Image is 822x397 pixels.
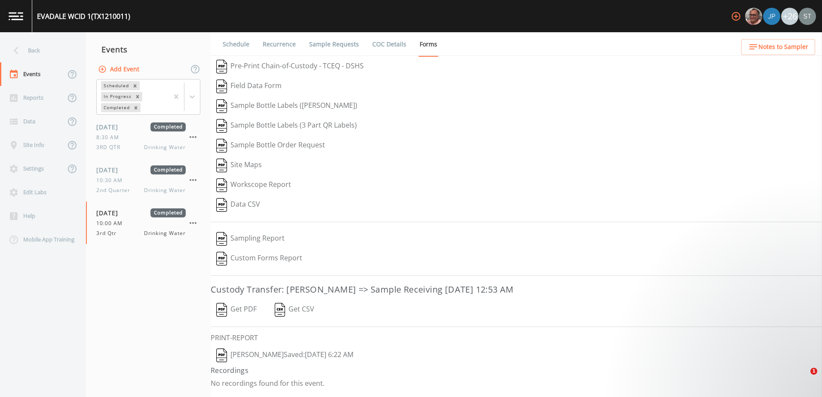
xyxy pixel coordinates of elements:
h3: Custody Transfer: [PERSON_NAME] => Sample Receiving [DATE] 12:53 AM [211,283,822,296]
img: logo [9,12,23,20]
button: Custom Forms Report [211,249,308,269]
a: Recurrence [261,32,297,56]
img: svg%3e [216,178,227,192]
a: COC Details [371,32,408,56]
div: Events [86,39,211,60]
img: svg%3e [216,79,227,93]
img: svg%3e [216,119,227,133]
span: 3RD QTR [96,144,126,151]
button: Pre-Print Chain-of-Custody - TCEQ - DSHS [211,57,369,76]
a: [DATE]Completed10:30 AM2nd QuarterDrinking Water [86,159,211,202]
img: svg%3e [216,198,227,212]
div: Mike Franklin [745,8,763,25]
div: Remove Scheduled [130,81,140,90]
button: Workscope Report [211,175,297,195]
span: [DATE] [96,165,124,174]
img: svg%3e [216,139,227,153]
a: Sample Requests [308,32,360,56]
span: 8:30 AM [96,134,124,141]
a: [DATE]Completed8:30 AM3RD QTRDrinking Water [86,116,211,159]
img: svg%3e [216,99,227,113]
img: e2d790fa78825a4bb76dcb6ab311d44c [745,8,762,25]
div: Scheduled [101,81,130,90]
p: No recordings found for this event. [211,379,822,388]
img: svg%3e [216,303,227,317]
span: Completed [150,122,186,131]
h6: PRINT-REPORT [211,334,822,342]
span: [DATE] [96,208,124,217]
div: Remove In Progress [133,92,142,101]
button: Site Maps [211,156,267,175]
div: Joshua gere Paul [763,8,781,25]
span: Completed [150,165,186,174]
img: svg%3e [216,232,227,246]
span: Completed [150,208,186,217]
img: svg%3e [216,348,227,362]
button: Sampling Report [211,229,290,249]
button: [PERSON_NAME]Saved:[DATE] 6:22 AM [211,345,359,365]
div: EVADALE WCID 1 (TX1210011) [37,11,130,21]
button: Get CSV [269,300,320,320]
a: Forms [418,32,439,57]
img: svg%3e [216,159,227,172]
span: Notes to Sampler [758,42,808,52]
img: 41241ef155101aa6d92a04480b0d0000 [763,8,780,25]
button: Notes to Sampler [741,39,815,55]
span: [DATE] [96,122,124,131]
span: 2nd Quarter [96,186,135,194]
a: [DATE]Completed10:00 AM3rd QtrDrinking Water [86,202,211,244]
span: 3rd Qtr [96,229,122,237]
button: Field Data Form [211,76,287,96]
div: Completed [101,103,131,112]
button: Sample Bottle Order Request [211,136,331,156]
button: Add Event [96,61,143,77]
div: In Progress [101,92,133,101]
span: 10:30 AM [96,177,128,184]
div: +26 [781,8,798,25]
span: Drinking Water [144,186,186,194]
a: Schedule [221,32,251,56]
img: 8315ae1e0460c39f28dd315f8b59d613 [799,8,816,25]
img: svg%3e [216,60,227,73]
span: 10:00 AM [96,220,128,227]
span: 1 [810,368,817,375]
button: Data CSV [211,195,266,215]
img: svg%3e [216,252,227,266]
div: Remove Completed [131,103,141,112]
button: Sample Bottle Labels ([PERSON_NAME]) [211,96,363,116]
span: Drinking Water [144,229,186,237]
span: Drinking Water [144,144,186,151]
button: Sample Bottle Labels (3 Part QR Labels) [211,116,362,136]
img: svg%3e [275,303,285,317]
iframe: Intercom live chat [793,368,813,388]
h4: Recordings [211,365,822,376]
button: Get PDF [211,300,262,320]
